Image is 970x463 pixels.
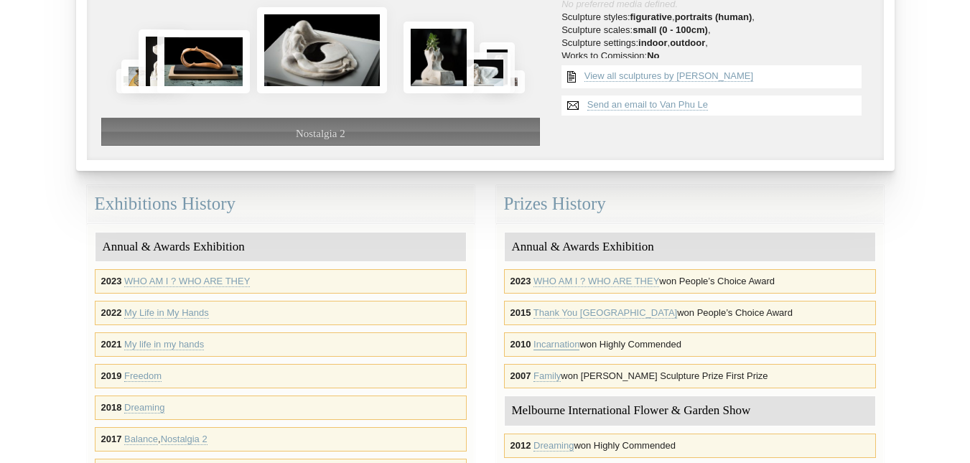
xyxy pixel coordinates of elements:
a: My Life in My Hands [124,307,209,319]
div: won People’s Choice Award [504,301,876,325]
img: Send an email to Van Phu Le [561,95,584,116]
img: My World [448,52,510,93]
a: Thank You [GEOGRAPHIC_DATA] [533,307,677,319]
a: WHO AM I ? WHO ARE THEY [124,276,250,287]
div: Prizes History [496,185,884,223]
img: View all {sculptor_name} sculptures list [561,65,582,88]
a: Nostalgia 2 [161,434,207,445]
li: Works to Comission: [561,50,869,62]
a: View all sculptures by [PERSON_NAME] [584,70,753,82]
img: My Life in My Hands [116,69,153,93]
strong: 2023 [510,276,531,286]
img: Freedom [139,29,186,93]
strong: outdoor [670,37,705,48]
strong: 2012 [510,440,531,451]
strong: 2018 [101,402,122,413]
a: Send an email to Van Phu Le [587,99,708,111]
div: Melbourne International Flower & Garden Show [505,396,875,426]
a: Freedom [124,370,162,382]
a: My life in my hands [124,339,204,350]
div: Exhibitions History [87,185,475,223]
a: WHO AM I ? WHO ARE THEY [533,276,659,287]
a: Balance [124,434,158,445]
strong: 2023 [101,276,122,286]
strong: 2019 [101,370,122,381]
div: won Highly Commended [504,434,876,458]
li: Sculpture settings: , , [561,37,869,49]
strong: 2017 [101,434,122,444]
div: won [PERSON_NAME] Sculpture Prize First Prize [504,364,876,388]
strong: small (0 - 100cm) [633,24,708,35]
div: won Highly Commended [504,332,876,357]
strong: 2022 [101,307,122,318]
strong: 2007 [510,370,531,381]
a: Family [533,370,561,382]
img: Nostalgia 2 [257,7,387,93]
span: Nostalgia 2 [296,128,345,139]
strong: figurative [630,11,673,22]
a: Incarnation [533,339,579,350]
img: Balance [157,30,250,93]
img: Empathy [480,42,515,93]
div: Annual & Awards Exhibition [95,233,466,262]
div: Annual & Awards Exhibition [505,233,875,262]
img: King’s chair [404,22,474,93]
strong: 2010 [510,339,531,350]
li: Sculpture scales: , [561,24,869,36]
strong: portraits (human) [675,11,752,22]
li: Sculpture styles: , , [561,11,869,23]
div: , [95,427,467,452]
div: won People’s Choice Award [504,269,876,294]
strong: 2021 [101,339,122,350]
strong: indoor [638,37,667,48]
a: Dreaming [533,440,574,452]
strong: 2015 [510,307,531,318]
strong: No [647,50,659,61]
img: My life in my hands [121,60,167,93]
a: Dreaming [124,402,164,413]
